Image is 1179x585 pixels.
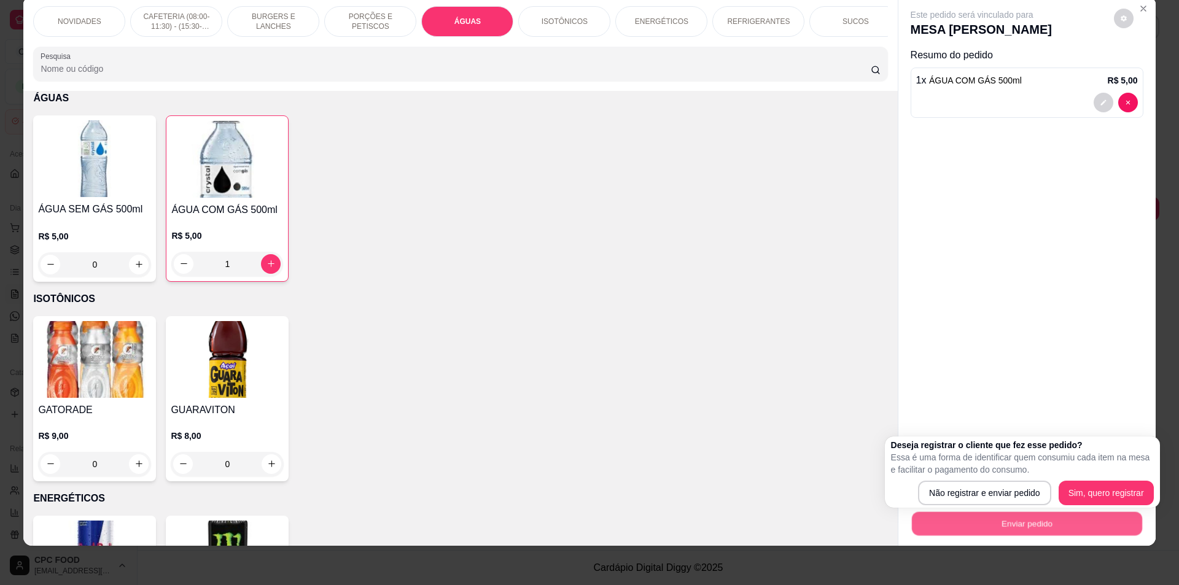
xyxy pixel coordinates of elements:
[171,121,283,198] img: product-image
[261,254,281,274] button: increase-product-quantity
[171,230,283,242] p: R$ 5,00
[891,451,1154,476] p: Essa é uma forma de identificar quem consumiu cada item na mesa e facilitar o pagamento do consumo.
[542,17,588,26] p: ISOTÔNICOS
[171,403,284,417] h4: GUARAVITON
[33,91,887,106] p: ÁGUAS
[916,73,1022,88] p: 1 x
[1094,93,1113,112] button: decrease-product-quantity
[129,255,149,274] button: increase-product-quantity
[33,292,887,306] p: ISOTÔNICOS
[174,254,193,274] button: decrease-product-quantity
[1108,74,1138,87] p: R$ 5,00
[727,17,790,26] p: REFRIGERANTES
[1118,93,1138,112] button: decrease-product-quantity
[58,17,101,26] p: NOVIDADES
[38,321,151,398] img: product-image
[38,120,151,197] img: product-image
[238,12,309,31] p: BURGERS E LANCHES
[171,430,284,442] p: R$ 8,00
[1059,481,1154,505] button: Sim, quero registrar
[171,321,284,398] img: product-image
[929,76,1022,85] span: ÁGUA COM GÁS 500ml
[41,454,60,474] button: decrease-product-quantity
[842,17,869,26] p: SUCOS
[911,9,1052,21] p: Este pedido será vinculado para
[129,454,149,474] button: increase-product-quantity
[38,430,151,442] p: R$ 9,00
[911,48,1143,63] p: Resumo do pedido
[173,454,193,474] button: decrease-product-quantity
[911,21,1052,38] p: MESA [PERSON_NAME]
[171,203,283,217] h4: ÁGUA COM GÁS 500ml
[891,439,1154,451] h2: Deseja registrar o cliente que fez esse pedido?
[335,12,406,31] p: PORÇÕES E PETISCOS
[141,12,212,31] p: CAFETERIA (08:00-11:30) - (15:30-18:00)
[262,454,281,474] button: increase-product-quantity
[33,491,887,506] p: ENERGÉTICOS
[635,17,688,26] p: ENERGÉTICOS
[911,512,1142,536] button: Enviar pedido
[41,51,75,61] label: Pesquisa
[38,230,151,242] p: R$ 5,00
[1114,9,1134,28] button: decrease-product-quantity
[41,63,870,75] input: Pesquisa
[454,17,481,26] p: ÁGUAS
[38,202,151,217] h4: ÁGUA SEM GÁS 500ml
[38,403,151,417] h4: GATORADE
[918,481,1051,505] button: Não registrar e enviar pedido
[41,255,60,274] button: decrease-product-quantity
